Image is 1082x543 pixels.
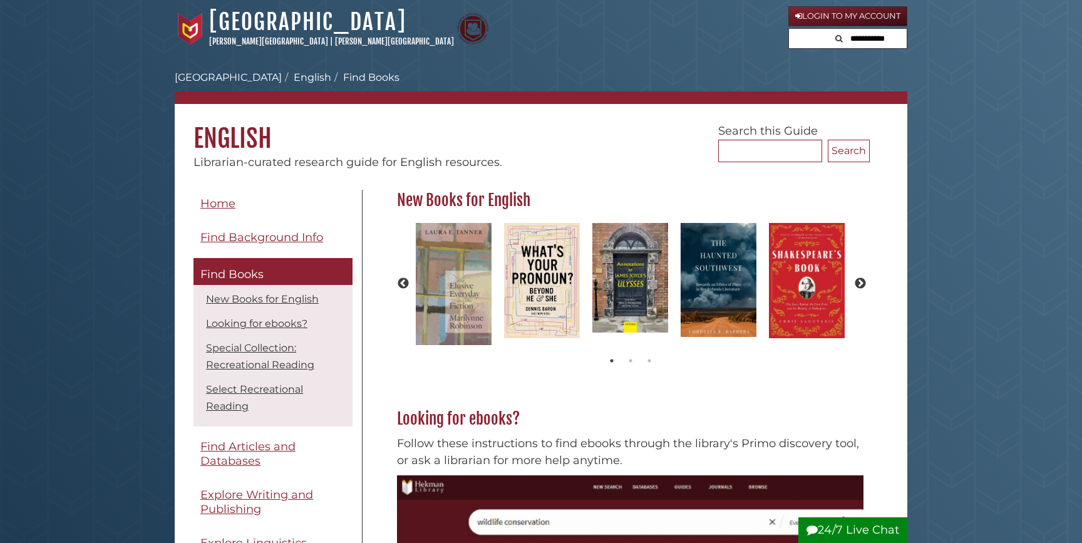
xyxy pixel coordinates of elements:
[175,104,907,154] h1: English
[643,354,656,367] button: 3 of 2
[206,383,303,412] a: Select Recreational Reading
[828,140,870,162] button: Search
[788,6,907,26] a: Login to My Account
[200,488,313,516] span: Explore Writing and Publishing
[397,277,410,290] button: Previous
[391,190,870,210] h2: New Books for English
[193,224,353,252] a: Find Background Info
[335,36,454,46] a: [PERSON_NAME][GEOGRAPHIC_DATA]
[193,433,353,475] a: Find Articles and Databases
[835,34,843,43] i: Search
[294,71,331,83] a: English
[498,217,586,344] img: What's Your Pronoun? Beyond He and She
[798,517,907,543] button: 24/7 Live Chat
[209,36,328,46] a: [PERSON_NAME][GEOGRAPHIC_DATA]
[457,13,488,44] img: Calvin Theological Seminary
[175,71,282,83] a: [GEOGRAPHIC_DATA]
[200,230,323,244] span: Find Background Info
[209,8,406,36] a: [GEOGRAPHIC_DATA]
[391,409,870,429] h2: Looking for ebooks?
[175,70,907,104] nav: breadcrumb
[854,277,867,290] button: Next
[330,36,333,46] span: |
[193,258,353,286] a: Find Books
[605,354,618,367] button: 1 of 2
[586,217,674,339] img: Annotations to James Joyce's Ulysses
[193,190,353,218] a: Home
[397,435,863,469] p: Follow these instructions to find ebooks through the library's Primo discovery tool, or ask a lib...
[331,70,399,85] li: Find Books
[410,217,498,351] img: The Elusive Everyday in the Fiction of Marilynne Robinson
[832,29,847,46] button: Search
[175,13,206,44] img: Calvin University
[200,197,235,210] span: Home
[200,267,264,281] span: Find Books
[193,481,353,523] a: Explore Writing and Publishing
[206,342,314,371] a: Special Collection: Recreational Reading
[624,354,637,367] button: 2 of 2
[193,155,502,169] span: Librarian-curated research guide for English resources.
[206,293,319,305] a: New Books for English
[206,318,307,329] a: Looking for ebooks?
[200,440,296,468] span: Find Articles and Databases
